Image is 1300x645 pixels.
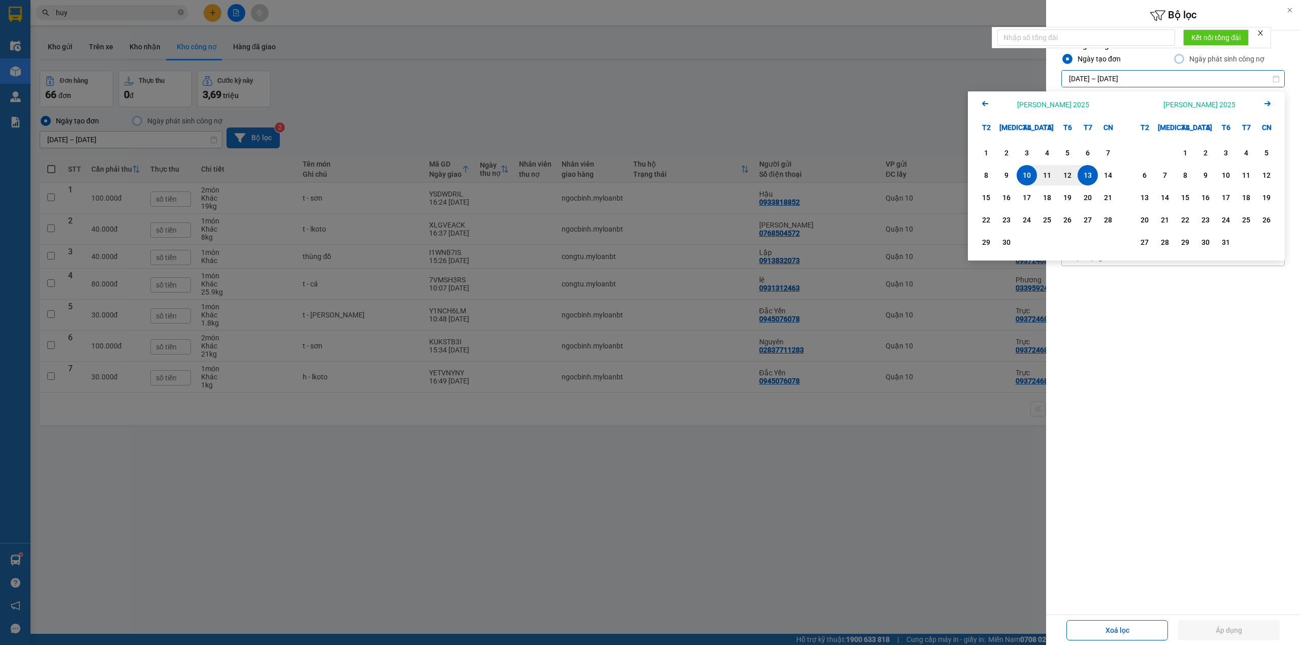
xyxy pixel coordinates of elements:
div: 18 [1239,191,1253,204]
div: 13 [1137,191,1152,204]
div: 27 [1081,214,1095,226]
div: Choose Thứ Sáu, tháng 09 5 2025. It's available. [1057,143,1078,163]
div: Choose Thứ Hai, tháng 10 20 2025. It's available. [1134,210,1155,230]
div: Choose Thứ Hai, tháng 10 13 2025. It's available. [1134,187,1155,208]
div: 16 [999,191,1014,204]
div: Choose Chủ Nhật, tháng 10 12 2025. It's available. [1256,165,1277,185]
div: Choose Thứ Năm, tháng 10 30 2025. It's available. [1195,232,1216,252]
div: CN [1098,117,1118,138]
svg: Arrow Right [1261,98,1274,110]
div: 2 [999,147,1014,159]
div: T2 [1134,117,1155,138]
div: Choose Thứ Hai, tháng 09 8 2025. It's available. [976,165,996,185]
div: 23 [999,214,1014,226]
button: Next month. [1261,98,1274,111]
div: Choose Thứ Bảy, tháng 10 25 2025. It's available. [1236,210,1256,230]
div: 30 [1198,236,1213,248]
div: T5 [1195,117,1216,138]
div: Choose Thứ Tư, tháng 09 3 2025. It's available. [1017,143,1037,163]
div: Choose Thứ Ba, tháng 09 23 2025. It's available. [996,210,1017,230]
div: Choose Thứ Ba, tháng 09 9 2025. It's available. [996,165,1017,185]
div: Choose Chủ Nhật, tháng 10 26 2025. It's available. [1256,210,1277,230]
div: 26 [1060,214,1075,226]
div: Choose Thứ Năm, tháng 10 2 2025. It's available. [1195,143,1216,163]
div: 26 [1259,214,1274,226]
div: Ngày tạo đơn [1074,53,1121,65]
div: 23 [1198,214,1213,226]
div: 12 [1060,169,1075,181]
div: 25 [1239,214,1253,226]
div: CN [1256,117,1277,138]
div: 2 [1198,147,1213,159]
div: [MEDICAL_DATA] [996,117,1017,138]
div: 1 [979,147,993,159]
div: Choose Thứ Năm, tháng 09 11 2025. It's available. [1037,165,1057,185]
div: T7 [1236,117,1256,138]
div: 7 [1101,147,1115,159]
div: 5 [1259,147,1274,159]
div: Choose Thứ Hai, tháng 09 1 2025. It's available. [976,143,996,163]
div: Choose Thứ Sáu, tháng 10 31 2025. It's available. [1216,232,1236,252]
div: T7 [1078,117,1098,138]
div: 10 [1219,169,1233,181]
div: Choose Thứ Tư, tháng 10 15 2025. It's available. [1175,187,1195,208]
div: [PERSON_NAME] 2025 [1017,100,1089,110]
div: 12 [1259,169,1274,181]
input: Select a date range. [1062,71,1284,87]
div: Choose Thứ Ba, tháng 09 16 2025. It's available. [996,187,1017,208]
div: Choose Thứ Năm, tháng 09 4 2025. It's available. [1037,143,1057,163]
div: Choose Thứ Hai, tháng 10 27 2025. It's available. [1134,232,1155,252]
div: 4 [1040,147,1054,159]
div: [MEDICAL_DATA] [1155,117,1175,138]
div: Choose Thứ Năm, tháng 10 23 2025. It's available. [1195,210,1216,230]
div: 22 [979,214,993,226]
div: Choose Thứ Tư, tháng 10 22 2025. It's available. [1175,210,1195,230]
div: Choose Thứ Ba, tháng 10 7 2025. It's available. [1155,165,1175,185]
div: Choose Thứ Năm, tháng 10 9 2025. It's available. [1195,165,1216,185]
div: Selected end date. Thứ Bảy, tháng 09 13 2025. It's available. [1078,165,1098,185]
div: Selected start date. Thứ Tư, tháng 09 10 2025. It's available. [1017,165,1037,185]
div: Choose Thứ Bảy, tháng 10 11 2025. It's available. [1236,165,1256,185]
div: 8 [1178,169,1192,181]
div: Choose Thứ Tư, tháng 10 1 2025. It's available. [1175,143,1195,163]
div: 19 [1259,191,1274,204]
div: 24 [1219,214,1233,226]
input: Nhập số tổng đài [997,29,1175,46]
div: Choose Thứ Ba, tháng 09 30 2025. It's available. [996,232,1017,252]
div: Choose Thứ Sáu, tháng 09 12 2025. It's available. [1057,165,1078,185]
div: 25 [1040,214,1054,226]
div: 4 [1239,147,1253,159]
button: Xoá lọc [1066,620,1168,640]
div: 29 [979,236,993,248]
button: Previous month. [979,98,991,111]
div: 28 [1158,236,1172,248]
div: [PERSON_NAME] 2025 [1163,100,1236,110]
div: Choose Chủ Nhật, tháng 09 21 2025. It's available. [1098,187,1118,208]
div: Choose Thứ Sáu, tháng 10 17 2025. It's available. [1216,187,1236,208]
span: close [1257,29,1264,37]
div: 15 [979,191,993,204]
div: Ngày phát sinh công nợ [1185,53,1264,65]
div: 31 [1219,236,1233,248]
div: Choose Thứ Sáu, tháng 09 19 2025. It's available. [1057,187,1078,208]
div: 1 [1178,147,1192,159]
div: 21 [1101,191,1115,204]
button: Áp dụng [1178,620,1280,640]
div: 29 [1178,236,1192,248]
div: 10 [1020,169,1034,181]
div: 22 [1178,214,1192,226]
button: Kết nối tổng đài [1183,29,1249,46]
div: Choose Thứ Bảy, tháng 09 20 2025. It's available. [1078,187,1098,208]
div: 9 [1198,169,1213,181]
div: 9 [999,169,1014,181]
div: Choose Thứ Bảy, tháng 10 4 2025. It's available. [1236,143,1256,163]
div: T2 [976,117,996,138]
div: Choose Thứ Ba, tháng 10 21 2025. It's available. [1155,210,1175,230]
svg: Arrow Left [979,98,991,110]
div: 18 [1040,191,1054,204]
div: 7 [1158,169,1172,181]
div: Choose Thứ Ba, tháng 09 2 2025. It's available. [996,143,1017,163]
div: 19 [1060,191,1075,204]
div: Choose Thứ Bảy, tháng 10 18 2025. It's available. [1236,187,1256,208]
div: Choose Thứ Sáu, tháng 09 26 2025. It's available. [1057,210,1078,230]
